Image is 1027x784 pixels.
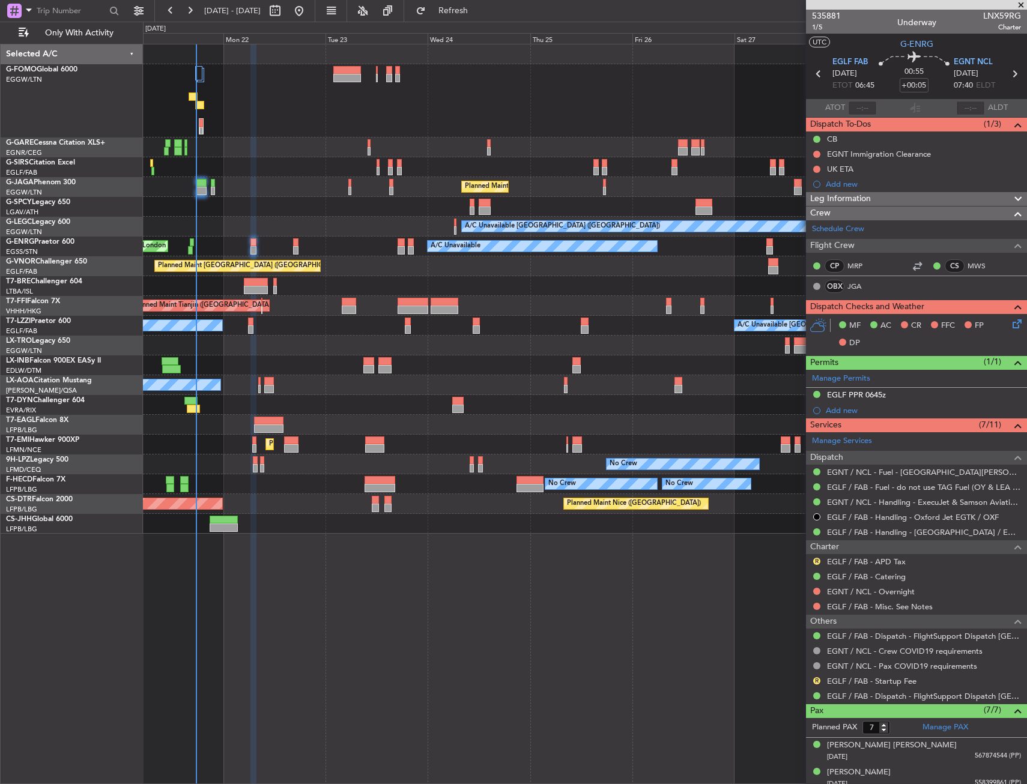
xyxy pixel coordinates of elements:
[810,192,871,206] span: Leg Information
[6,219,32,226] span: G-LEGC
[6,406,36,415] a: EVRA/RIX
[827,527,1021,537] a: EGLF / FAB - Handling - [GEOGRAPHIC_DATA] / EGLF / FAB
[984,118,1001,130] span: (1/3)
[530,33,632,44] div: Thu 25
[984,704,1001,716] span: (7/7)
[983,22,1021,32] span: Charter
[6,525,37,534] a: LFPB/LBG
[567,495,701,513] div: Planned Maint Nice ([GEOGRAPHIC_DATA])
[6,505,37,514] a: LFPB/LBG
[6,357,29,364] span: LX-INB
[6,346,42,355] a: EGGW/LTN
[827,740,957,752] div: [PERSON_NAME] [PERSON_NAME]
[6,337,70,345] a: LX-TROLegacy 650
[827,149,931,159] div: EGNT Immigration Clearance
[6,476,32,483] span: F-HECD
[6,516,73,523] a: CS-JHHGlobal 6000
[133,297,273,315] div: Planned Maint Tianjin ([GEOGRAPHIC_DATA])
[6,66,77,73] a: G-FOMOGlobal 6000
[827,586,915,597] a: EGNT / NCL - Overnight
[465,178,654,196] div: Planned Maint [GEOGRAPHIC_DATA] ([GEOGRAPHIC_DATA])
[6,199,70,206] a: G-SPCYLegacy 650
[6,436,29,444] span: T7-EMI
[810,356,838,370] span: Permits
[979,418,1001,431] span: (7/11)
[813,558,820,565] button: R
[810,540,839,554] span: Charter
[6,377,34,384] span: LX-AOA
[810,300,924,314] span: Dispatch Checks and Weather
[610,455,637,473] div: No Crew
[827,646,983,656] a: EGNT / NCL - Crew COVID19 requirements
[223,33,326,44] div: Mon 22
[813,677,820,684] button: R
[810,615,837,629] span: Others
[849,320,861,332] span: MF
[954,68,978,80] span: [DATE]
[37,2,106,20] input: Trip Number
[6,258,87,265] a: G-VNORChallenger 650
[847,281,874,292] a: JGA
[825,102,845,114] span: ATOT
[832,56,868,68] span: EGLF FAB
[431,237,480,255] div: A/C Unavailable
[6,219,70,226] a: G-LEGCLegacy 600
[6,456,30,463] span: 9H-LPZ
[810,451,843,465] span: Dispatch
[827,602,933,612] a: EGLF / FAB - Misc. See Notes
[954,56,993,68] span: EGNT NCL
[922,722,968,734] a: Manage PAX
[812,22,841,32] span: 1/5
[6,278,31,285] span: T7-BRE
[6,139,105,146] a: G-GARECessna Citation XLS+
[941,320,955,332] span: FFC
[825,259,844,273] div: CP
[911,320,921,332] span: CR
[31,29,127,37] span: Only With Activity
[6,238,34,246] span: G-ENRG
[827,767,891,779] div: [PERSON_NAME]
[812,223,864,235] a: Schedule Crew
[6,516,32,523] span: CS-JHH
[735,33,837,44] div: Sat 27
[632,33,735,44] div: Fri 26
[13,23,130,43] button: Only With Activity
[849,337,860,349] span: DP
[975,320,984,332] span: FP
[6,228,42,237] a: EGGW/LTN
[827,134,837,144] div: CB
[988,102,1008,114] span: ALDT
[983,10,1021,22] span: LNX59RG
[6,417,35,424] span: T7-EAGL
[848,101,877,115] input: --:--
[121,33,223,44] div: Sun 21
[6,485,37,494] a: LFPB/LBG
[6,318,31,325] span: T7-LZZI
[6,337,32,345] span: LX-TRO
[6,496,32,503] span: CS-DTR
[827,661,977,671] a: EGNT / NCL - Pax COVID19 requirements
[6,357,101,364] a: LX-INBFalcon 900EX EASy II
[6,465,41,474] a: LFMD/CEQ
[832,80,852,92] span: ETOT
[826,405,1021,415] div: Add new
[6,159,75,166] a: G-SIRSCitation Excel
[827,482,1021,492] a: EGLF / FAB - Fuel - do not use TAG Fuel (OY & LEA only) EGLF / FAB
[6,366,41,375] a: EDLW/DTM
[827,691,1021,701] a: EGLF / FAB - Dispatch - FlightSupport Dispatch [GEOGRAPHIC_DATA]
[6,139,34,146] span: G-GARE
[6,267,37,276] a: EGLF/FAB
[6,258,35,265] span: G-VNOR
[900,38,933,50] span: G-ENRG
[269,435,384,453] div: Planned Maint [GEOGRAPHIC_DATA]
[968,261,995,271] a: MWS
[6,445,41,454] a: LFMN/NCE
[810,704,823,718] span: Pax
[6,386,77,395] a: [PERSON_NAME]/QSA
[810,418,841,432] span: Services
[6,496,73,503] a: CS-DTRFalcon 2000
[810,118,871,131] span: Dispatch To-Dos
[428,33,530,44] div: Wed 24
[810,207,831,220] span: Crew
[827,752,847,761] span: [DATE]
